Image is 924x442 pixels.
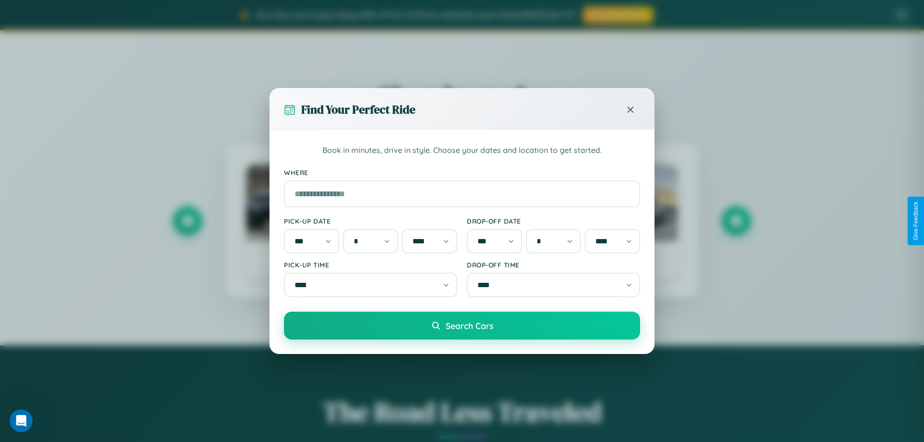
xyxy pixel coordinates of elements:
span: Search Cars [446,320,493,331]
label: Drop-off Time [467,261,640,269]
label: Pick-up Time [284,261,457,269]
h3: Find Your Perfect Ride [301,101,415,117]
p: Book in minutes, drive in style. Choose your dates and location to get started. [284,144,640,157]
button: Search Cars [284,312,640,340]
label: Where [284,168,640,177]
label: Pick-up Date [284,217,457,225]
label: Drop-off Date [467,217,640,225]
